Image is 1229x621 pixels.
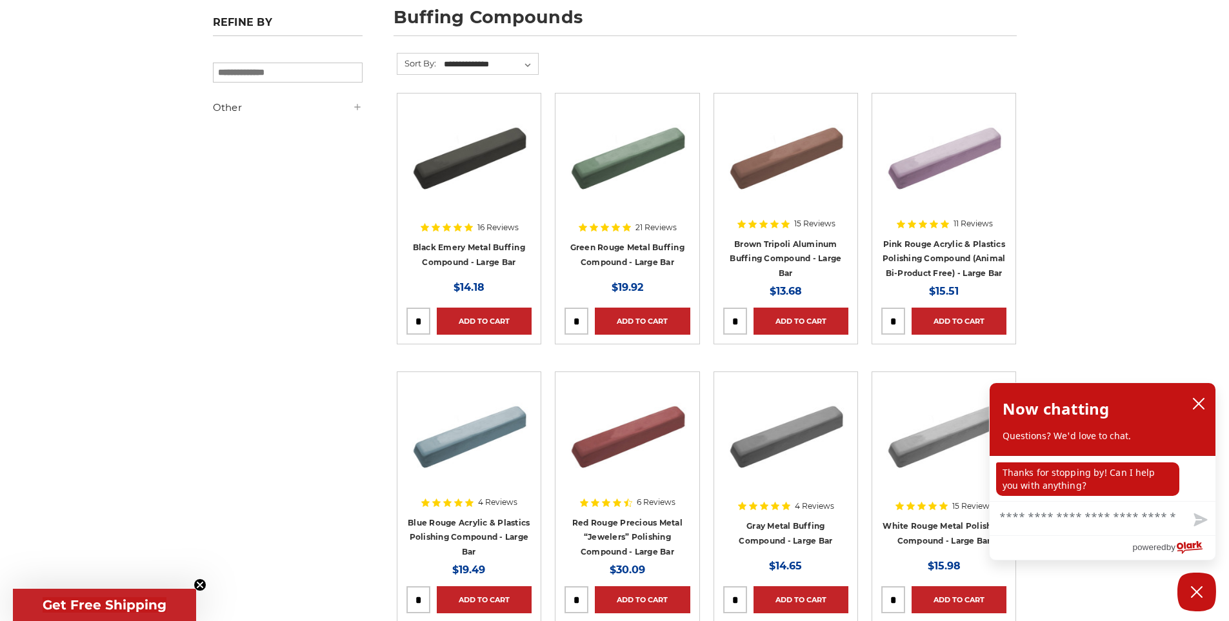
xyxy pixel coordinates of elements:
[213,100,363,115] h5: Other
[406,381,532,484] img: Blue rouge polishing compound
[1183,506,1215,535] button: Send message
[912,586,1006,613] a: Add to Cart
[406,103,532,206] img: Black Stainless Steel Buffing Compound
[572,518,683,557] a: Red Rouge Precious Metal “Jewelers” Polishing Compound - Large Bar
[754,586,848,613] a: Add to Cart
[723,381,848,546] a: Gray Buffing Compound
[408,518,530,557] a: Blue Rouge Acrylic & Plastics Polishing Compound - Large Bar
[394,8,1017,36] h1: buffing compounds
[928,560,961,572] span: $15.98
[612,281,643,293] span: $19.92
[1177,573,1216,611] button: Close Chatbox
[406,103,532,268] a: Black Stainless Steel Buffing Compound
[437,308,532,335] a: Add to Cart
[770,285,802,297] span: $13.68
[565,381,690,546] a: Red Rouge Jewelers Buffing Compound
[1132,539,1166,555] span: powered
[213,16,363,36] h5: Refine by
[723,381,848,484] img: Gray Buffing Compound
[442,55,538,74] select: Sort By:
[996,462,1179,496] p: Thanks for stopping by! Can I help you with anything?
[595,586,690,613] a: Add to Cart
[565,381,690,484] img: Red Rouge Jewelers Buffing Compound
[754,308,848,335] a: Add to Cart
[1003,429,1203,442] p: Questions? We'd love to chat.
[454,281,485,293] span: $14.18
[723,103,848,206] img: Brown Tripoli Aluminum Buffing Compound
[730,239,841,278] a: Brown Tripoli Aluminum Buffing Compound - Large Bar
[929,285,959,297] span: $15.51
[565,103,690,206] img: Green Rouge Aluminum Buffing Compound
[452,564,485,576] span: $19.49
[1166,539,1175,555] span: by
[194,578,206,591] button: Close teaser
[883,239,1006,278] a: Pink Rouge Acrylic & Plastics Polishing Compound (Animal Bi-Product Free) - Large Bar
[595,308,690,335] a: Add to Cart
[881,103,1006,206] img: Pink Plastic Polishing Compound
[1132,536,1215,560] a: Powered by Olark
[1188,394,1209,413] button: close chatbox
[989,382,1216,560] div: olark chatbox
[881,381,1006,546] a: White Rouge Buffing Compound
[1003,396,1109,422] h2: Now chatting
[397,54,436,73] label: Sort By:
[990,456,1215,501] div: chat
[723,103,848,268] a: Brown Tripoli Aluminum Buffing Compound
[610,564,645,576] span: $30.09
[13,589,196,621] div: Get Free ShippingClose teaser
[437,586,532,613] a: Add to Cart
[881,103,1006,268] a: Pink Plastic Polishing Compound
[406,381,532,546] a: Blue rouge polishing compound
[769,560,802,572] span: $14.65
[881,381,1006,484] img: White Rouge Buffing Compound
[912,308,1006,335] a: Add to Cart
[43,597,166,613] span: Get Free Shipping
[565,103,690,268] a: Green Rouge Aluminum Buffing Compound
